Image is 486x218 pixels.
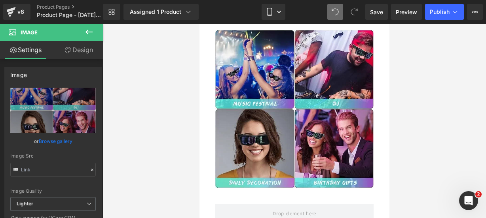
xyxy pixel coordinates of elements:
[16,7,26,17] div: v6
[17,201,33,207] b: Lighter
[130,8,192,16] div: Assigned 1 Product
[3,4,30,20] a: v6
[396,8,417,16] span: Preview
[10,188,96,194] div: Image Quality
[370,8,383,16] span: Save
[21,29,38,36] span: Image
[53,41,104,59] a: Design
[475,191,482,197] span: 2
[10,153,96,159] div: Image Src
[37,12,101,18] span: Product Page - [DATE] 19:35:04
[327,4,343,20] button: Undo
[39,134,72,148] a: Browse gallery
[425,4,464,20] button: Publish
[10,67,27,78] div: Image
[103,4,120,20] a: New Library
[467,4,483,20] button: More
[430,9,450,15] span: Publish
[459,191,478,210] iframe: Intercom live chat
[391,4,422,20] a: Preview
[10,137,96,145] div: or
[10,163,96,177] input: Link
[346,4,362,20] button: Redo
[37,4,116,10] a: Product Pages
